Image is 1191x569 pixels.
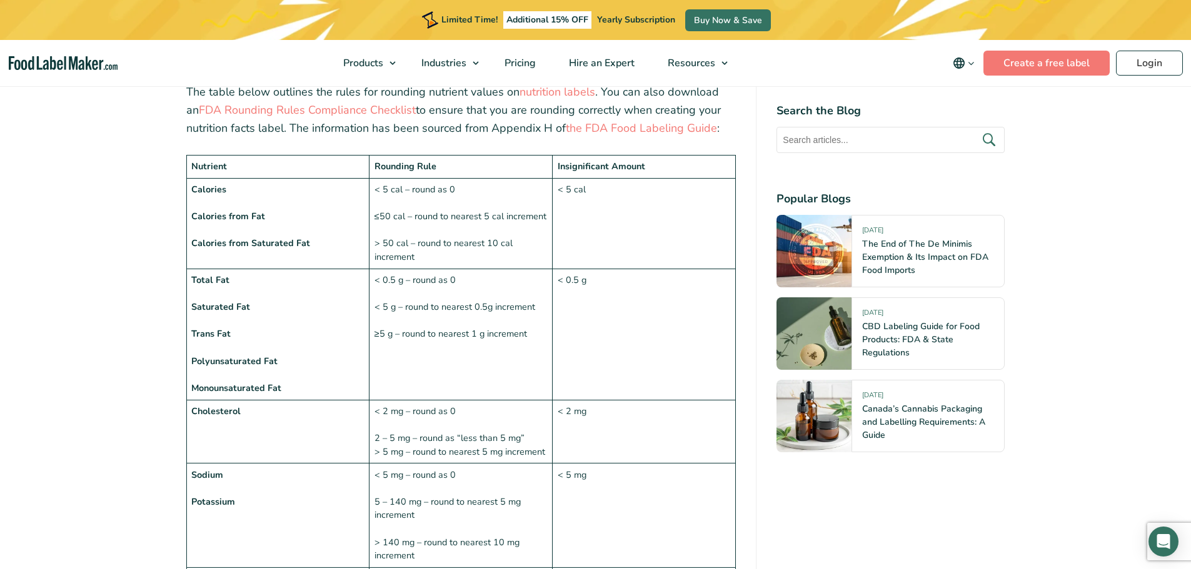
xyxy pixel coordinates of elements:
a: Login [1116,51,1183,76]
strong: Calories from Saturated Fat [191,237,310,249]
strong: Insignificant Amount [558,160,645,172]
span: [DATE] [862,308,883,322]
strong: Total Fat [191,274,229,286]
td: < 0.5 g – round as 0 < 5 g – round to nearest 0.5g increment ≥5 g – round to nearest 1 g increment [369,269,553,400]
a: Canada’s Cannabis Packaging and Labelling Requirements: A Guide [862,403,985,441]
p: The table below outlines the rules for rounding nutrient values on . You can also download an to ... [186,83,736,137]
strong: Monounsaturated Fat [191,382,281,394]
span: [DATE] [862,225,883,240]
input: Search articles... [776,127,1005,153]
a: Resources [651,40,734,86]
td: < 5 mg [553,463,736,568]
a: Hire an Expert [553,40,648,86]
strong: Sodium [191,468,223,481]
strong: Potassium [191,495,235,508]
a: Create a free label [983,51,1110,76]
a: nutrition labels [520,84,595,99]
a: Buy Now & Save [685,9,771,31]
a: Industries [405,40,485,86]
strong: Cholesterol [191,405,241,417]
td: < 2 mg [553,400,736,463]
span: Yearly Subscription [597,14,675,26]
span: Pricing [501,56,537,70]
td: < 5 cal [553,178,736,269]
a: Pricing [488,40,550,86]
a: the FDA Food Labeling Guide [566,121,717,136]
strong: Calories from Fat [191,210,265,222]
strong: Nutrient [191,160,227,172]
strong: Trans Fat [191,327,231,340]
a: CBD Labeling Guide for Food Products: FDA & State Regulations [862,320,980,359]
span: Resources [664,56,716,70]
span: Limited Time! [441,14,498,26]
span: Products [339,56,384,70]
td: < 0.5 g [553,269,736,400]
h4: Search the Blog [776,102,1005,119]
strong: Saturated Fat [191,300,250,313]
a: Products [327,40,402,86]
h4: Popular Blogs [776,190,1005,207]
a: FDA Rounding Rules Compliance Checklist [199,102,416,117]
span: Hire an Expert [565,56,636,70]
a: The End of The De Minimis Exemption & Its Impact on FDA Food Imports [862,238,988,276]
td: < 2 mg – round as 0 2 – 5 mg – round as “less than 5 mg” > 5 mg – round to nearest 5 mg increment [369,400,553,463]
td: < 5 mg – round as 0 5 – 140 mg – round to nearest 5 mg increment > 140 mg – round to nearest 10 m... [369,463,553,568]
span: [DATE] [862,390,883,405]
div: Open Intercom Messenger [1148,527,1178,557]
strong: Calories [191,183,226,195]
span: Industries [418,56,468,70]
strong: Polyunsaturated Fat [191,355,278,367]
span: Additional 15% OFF [503,11,591,29]
strong: Rounding Rule [374,160,436,172]
td: < 5 cal – round as 0 ≤50 cal – round to nearest 5 cal increment > 50 cal – round to nearest 10 ca... [369,178,553,269]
